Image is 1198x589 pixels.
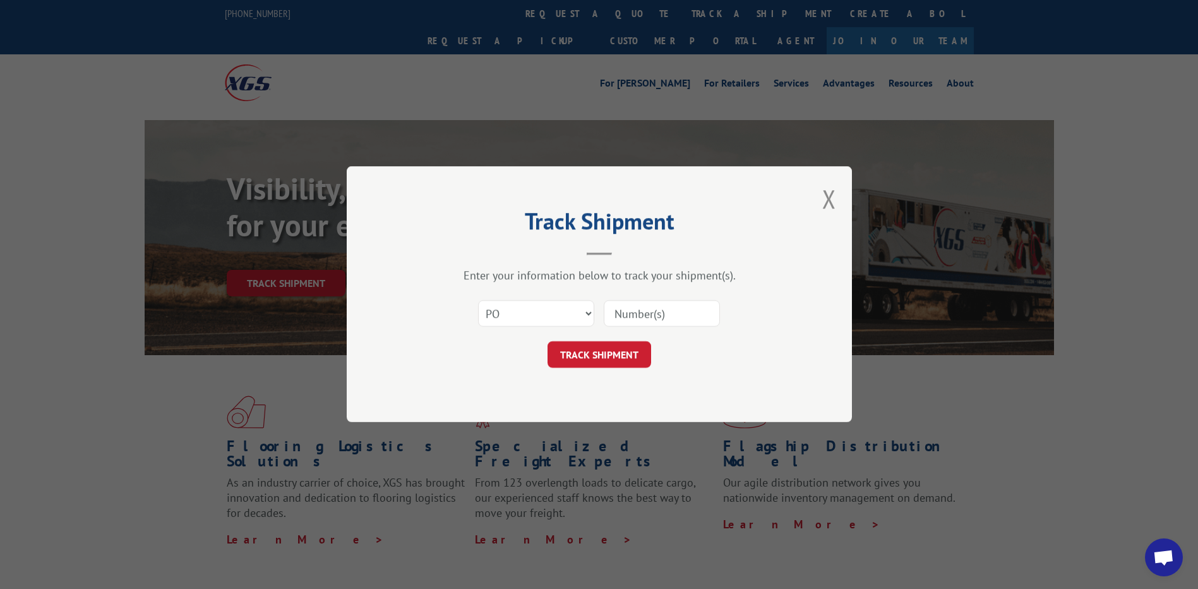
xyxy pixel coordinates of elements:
div: Enter your information below to track your shipment(s). [410,269,789,283]
button: TRACK SHIPMENT [548,342,651,368]
input: Number(s) [604,301,720,327]
div: Open chat [1145,538,1183,576]
button: Close modal [822,182,836,216]
h2: Track Shipment [410,212,789,236]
